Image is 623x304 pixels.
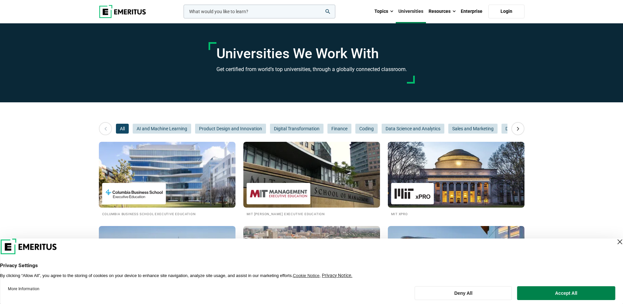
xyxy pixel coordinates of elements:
[501,124,544,134] button: Digital Marketing
[243,142,380,208] img: Universities We Work With
[388,142,524,216] a: Universities We Work With MIT xPRO MIT xPRO
[355,124,378,134] button: Coding
[184,5,335,18] input: woocommerce-product-search-field-0
[327,124,351,134] button: Finance
[195,124,266,134] button: Product Design and Innovation
[448,124,498,134] button: Sales and Marketing
[488,5,524,18] a: Login
[243,226,380,292] img: Universities We Work With
[99,142,235,216] a: Universities We Work With Columbia Business School Executive Education Columbia Business School E...
[250,186,307,201] img: MIT Sloan Executive Education
[394,186,431,201] img: MIT xPRO
[216,65,407,74] h3: Get certified from world’s top universities, through a globally connected classroom.
[99,142,235,208] img: Universities We Work With
[382,124,444,134] button: Data Science and Analytics
[270,124,323,134] button: Digital Transformation
[99,226,235,301] a: Universities We Work With Berkeley Executive Education Berkeley Executive Education
[388,226,524,292] img: Universities We Work With
[388,142,524,208] img: Universities We Work With
[99,226,235,292] img: Universities We Work With
[388,226,524,301] a: Universities We Work With Kellogg Executive Education [PERSON_NAME] Executive Education
[102,211,232,216] h2: Columbia Business School Executive Education
[133,124,191,134] button: AI and Machine Learning
[391,211,521,216] h2: MIT xPRO
[247,211,377,216] h2: MIT [PERSON_NAME] Executive Education
[243,226,380,301] a: Universities We Work With Wharton Executive Education [PERSON_NAME] Executive Education
[243,142,380,216] a: Universities We Work With MIT Sloan Executive Education MIT [PERSON_NAME] Executive Education
[216,45,407,62] h1: Universities We Work With
[105,186,163,201] img: Columbia Business School Executive Education
[116,124,129,134] button: All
